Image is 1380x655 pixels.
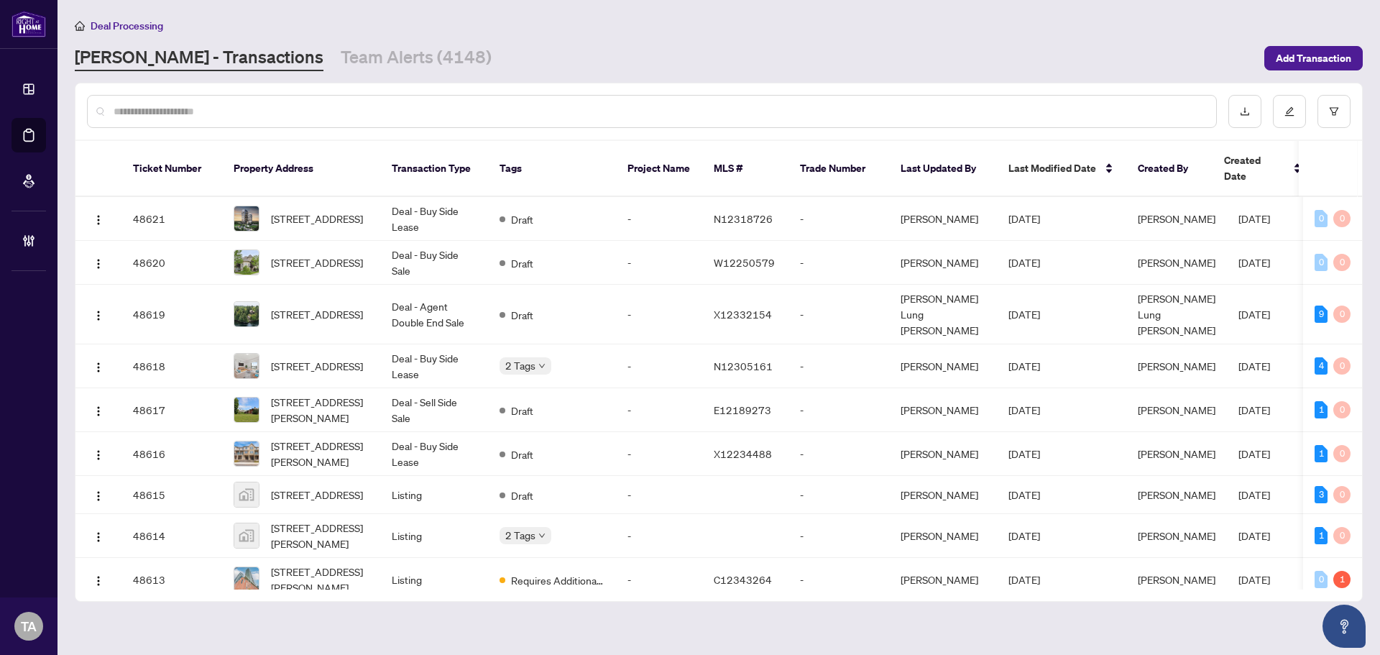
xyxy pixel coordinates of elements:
td: 48619 [121,285,222,344]
td: [PERSON_NAME] [889,197,997,241]
div: 0 [1333,401,1351,418]
td: - [788,344,889,388]
td: Listing [380,476,488,514]
span: [DATE] [1008,447,1040,460]
img: thumbnail-img [234,567,259,592]
th: Tags [488,141,616,197]
span: [DATE] [1238,308,1270,321]
td: [PERSON_NAME] [889,476,997,514]
img: Logo [93,406,104,417]
img: thumbnail-img [234,250,259,275]
img: thumbnail-img [234,302,259,326]
td: - [788,432,889,476]
div: 1 [1315,401,1328,418]
img: Logo [93,362,104,373]
span: Requires Additional Docs [511,572,604,588]
img: Logo [93,531,104,543]
button: Logo [87,568,110,591]
span: [PERSON_NAME] [1138,212,1215,225]
td: Deal - Buy Side Sale [380,241,488,285]
th: Last Updated By [889,141,997,197]
img: thumbnail-img [234,398,259,422]
span: [DATE] [1238,447,1270,460]
button: Logo [87,251,110,274]
span: Draft [511,403,533,418]
span: [STREET_ADDRESS][PERSON_NAME] [271,564,369,595]
td: - [788,558,889,602]
td: - [788,476,889,514]
td: - [616,388,702,432]
div: 9 [1315,306,1328,323]
img: thumbnail-img [234,482,259,507]
span: X12234488 [714,447,772,460]
td: - [616,241,702,285]
div: 0 [1315,210,1328,227]
a: [PERSON_NAME] - Transactions [75,45,323,71]
span: [PERSON_NAME] [1138,488,1215,501]
th: Created By [1126,141,1213,197]
span: [PERSON_NAME] [1138,256,1215,269]
span: [STREET_ADDRESS][PERSON_NAME] [271,394,369,426]
span: [PERSON_NAME] [1138,359,1215,372]
th: Ticket Number [121,141,222,197]
div: 0 [1315,254,1328,271]
div: 0 [1333,486,1351,503]
span: Draft [511,487,533,503]
span: Deal Processing [91,19,163,32]
td: Listing [380,558,488,602]
td: [PERSON_NAME] [889,432,997,476]
span: Draft [511,446,533,462]
td: [PERSON_NAME] [889,344,997,388]
td: [PERSON_NAME] [889,388,997,432]
img: thumbnail-img [234,354,259,378]
img: thumbnail-img [234,441,259,466]
span: edit [1284,106,1294,116]
div: 3 [1315,486,1328,503]
span: 2 Tags [505,357,535,374]
span: X12332154 [714,308,772,321]
td: - [616,514,702,558]
span: Draft [511,211,533,227]
td: - [616,432,702,476]
span: Created Date [1224,152,1284,184]
td: 48613 [121,558,222,602]
span: [PERSON_NAME] [1138,403,1215,416]
span: 2 Tags [505,527,535,544]
div: 0 [1333,210,1351,227]
th: Project Name [616,141,702,197]
td: - [788,197,889,241]
button: Logo [87,442,110,465]
th: Last Modified Date [997,141,1126,197]
span: filter [1329,106,1339,116]
td: Deal - Sell Side Sale [380,388,488,432]
button: Logo [87,524,110,547]
span: [DATE] [1008,403,1040,416]
button: Logo [87,483,110,506]
button: Add Transaction [1264,46,1363,70]
button: Logo [87,398,110,421]
div: 0 [1333,445,1351,462]
span: E12189273 [714,403,771,416]
span: [DATE] [1238,212,1270,225]
th: Transaction Type [380,141,488,197]
td: - [616,558,702,602]
button: Logo [87,303,110,326]
td: Deal - Buy Side Lease [380,344,488,388]
div: 1 [1315,445,1328,462]
a: Team Alerts (4148) [341,45,492,71]
span: [DATE] [1008,212,1040,225]
img: Logo [93,310,104,321]
span: C12343264 [714,573,772,586]
td: [PERSON_NAME] Lung [PERSON_NAME] [889,285,997,344]
button: Logo [87,354,110,377]
td: Deal - Buy Side Lease [380,432,488,476]
td: 48614 [121,514,222,558]
span: Draft [511,255,533,271]
button: filter [1317,95,1351,128]
span: [DATE] [1238,256,1270,269]
span: N12305161 [714,359,773,372]
span: home [75,21,85,31]
th: Trade Number [788,141,889,197]
img: Logo [93,214,104,226]
div: 0 [1333,306,1351,323]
